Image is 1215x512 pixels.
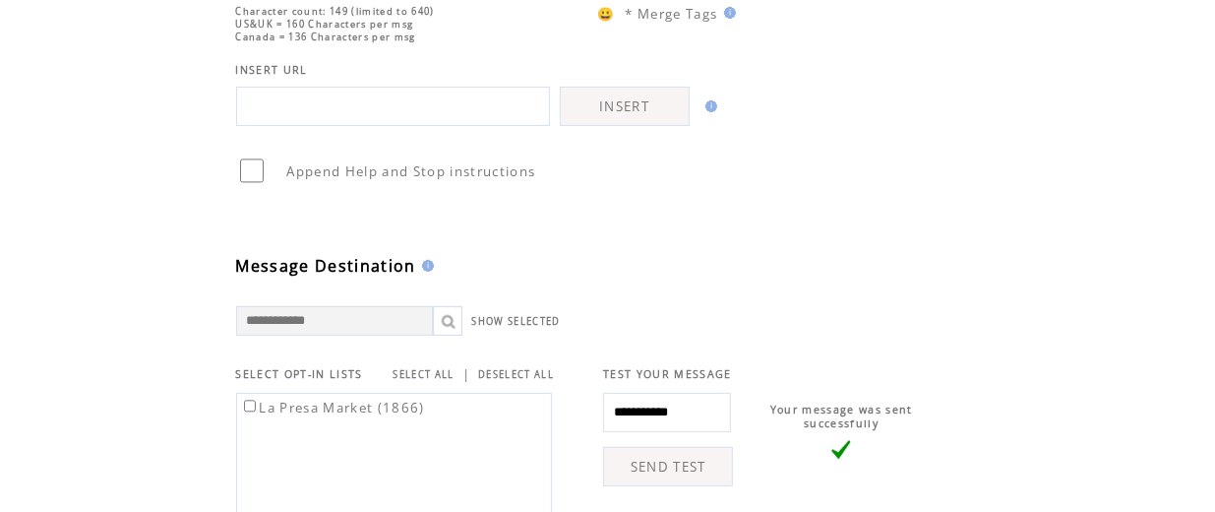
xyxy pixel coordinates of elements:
[462,365,470,383] span: |
[603,367,732,381] span: TEST YOUR MESSAGE
[236,31,416,43] span: Canada = 136 Characters per msg
[603,447,733,486] a: SEND TEST
[286,162,535,180] span: Append Help and Stop instructions
[236,367,363,381] span: SELECT OPT-IN LISTS
[831,440,851,460] img: vLarge.png
[416,260,434,272] img: help.gif
[472,315,561,328] a: SHOW SELECTED
[236,18,414,31] span: US&UK = 160 Characters per msg
[626,5,718,23] span: * Merge Tags
[236,255,416,277] span: Message Destination
[236,5,435,18] span: Character count: 149 (limited to 640)
[597,5,615,23] span: 😀
[244,400,257,413] input: La Presa Market (1866)
[394,368,455,381] a: SELECT ALL
[560,87,690,126] a: INSERT
[770,403,913,430] span: Your message was sent successfully
[240,399,425,416] label: La Presa Market (1866)
[718,7,736,19] img: help.gif
[699,100,717,112] img: help.gif
[236,63,308,77] span: INSERT URL
[478,368,554,381] a: DESELECT ALL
